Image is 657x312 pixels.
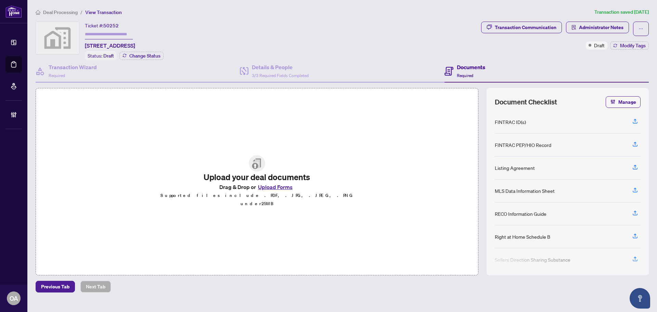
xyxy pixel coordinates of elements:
[103,53,114,59] span: Draft
[85,51,117,60] div: Status:
[252,63,309,71] h4: Details & People
[219,183,295,191] span: Drag & Drop or
[620,43,646,48] span: Modify Tags
[252,73,309,78] span: 3/3 Required Fields Completed
[36,22,79,54] img: svg%3e
[256,183,295,191] button: Upload Forms
[566,22,629,33] button: Administrator Notes
[495,97,557,107] span: Document Checklist
[119,52,164,60] button: Change Status
[630,288,650,309] button: Open asap
[495,233,550,240] div: Right at Home Schedule B
[495,22,556,33] div: Transaction Communication
[618,97,636,108] span: Manage
[41,281,69,292] span: Previous Tab
[10,294,18,303] span: OA
[571,25,576,30] span: solution
[49,63,97,71] h4: Transaction Wizard
[160,191,354,208] p: Supported files include .PDF, .JPG, .JPEG, .PNG under 25 MB
[610,41,649,50] button: Modify Tags
[36,10,40,15] span: home
[495,164,535,172] div: Listing Agreement
[43,9,78,15] span: Deal Processing
[495,256,570,263] div: Sellers Direction Sharing Substance
[85,22,119,29] div: Ticket #:
[155,150,359,213] span: File UploadUpload your deal documentsDrag & Drop orUpload FormsSupported files include .PDF, .JPG...
[85,41,135,50] span: [STREET_ADDRESS]
[103,23,119,29] span: 50252
[457,63,485,71] h4: Documents
[495,118,526,126] div: FINTRAC ID(s)
[495,187,555,195] div: MLS Data Information Sheet
[5,5,22,18] img: logo
[579,22,623,33] span: Administrator Notes
[249,155,265,172] img: File Upload
[36,281,75,292] button: Previous Tab
[594,8,649,16] article: Transaction saved [DATE]
[49,73,65,78] span: Required
[639,26,643,31] span: ellipsis
[85,9,122,15] span: View Transaction
[606,96,641,108] button: Manage
[495,210,546,217] div: RECO Information Guide
[481,22,562,33] button: Transaction Communication
[457,73,473,78] span: Required
[80,281,111,292] button: Next Tab
[80,8,82,16] li: /
[129,53,160,58] span: Change Status
[160,172,354,183] h2: Upload your deal documents
[594,41,605,49] span: Draft
[495,141,551,149] div: FINTRAC PEP/HIO Record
